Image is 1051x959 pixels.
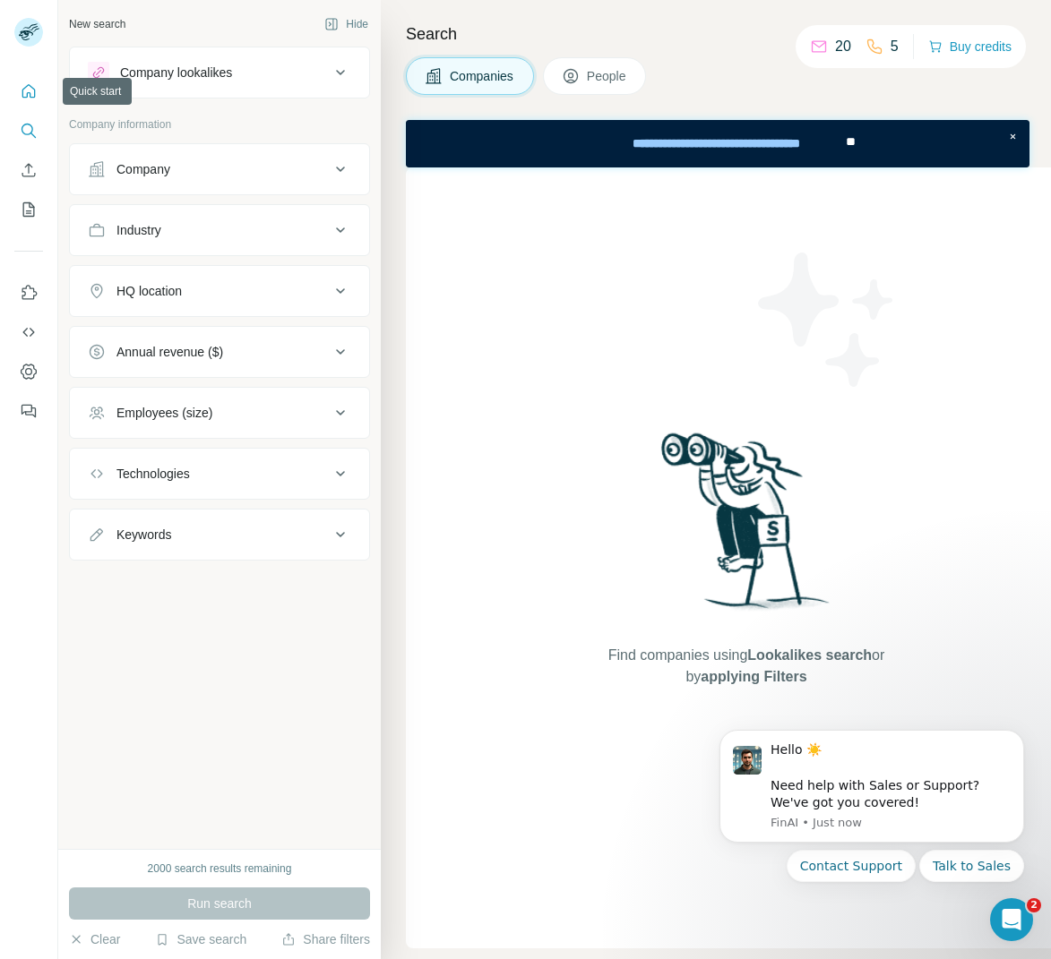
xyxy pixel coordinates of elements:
iframe: Intercom live chat [990,898,1033,941]
span: Lookalikes search [747,647,872,663]
button: Share filters [281,930,370,948]
div: HQ location [116,282,182,300]
button: Keywords [70,513,369,556]
img: Surfe Illustration - Stars [746,239,908,400]
h4: Search [406,21,1029,47]
div: Company lookalikes [120,64,232,81]
button: Clear [69,930,120,948]
button: Use Surfe on LinkedIn [14,277,43,309]
button: Company [70,148,369,191]
div: Company [116,160,170,178]
button: Company lookalikes [70,51,369,94]
button: Enrich CSV [14,154,43,186]
span: Companies [450,67,515,85]
button: Employees (size) [70,391,369,434]
button: Buy credits [928,34,1012,59]
button: Search [14,115,43,147]
div: Employees (size) [116,404,212,422]
div: 2000 search results remaining [148,861,292,877]
div: Annual revenue ($) [116,343,223,361]
p: 20 [835,36,851,57]
button: Quick start [14,75,43,107]
button: My lists [14,193,43,226]
button: HQ location [70,270,369,313]
button: Annual revenue ($) [70,330,369,373]
button: Feedback [14,395,43,427]
button: Use Surfe API [14,316,43,348]
span: 2 [1027,898,1041,912]
div: Technologies [116,465,190,483]
img: Surfe Illustration - Woman searching with binoculars [653,428,840,628]
div: Industry [116,221,161,239]
div: Keywords [116,526,171,544]
p: Company information [69,116,370,133]
button: Industry [70,209,369,252]
button: Hide [312,11,381,38]
span: applying Filters [701,669,806,684]
p: 5 [891,36,899,57]
div: New search [69,16,125,32]
iframe: Banner [406,120,1029,167]
iframe: Intercom notifications message [693,707,1051,950]
span: Find companies using or by [603,645,890,688]
button: Technologies [70,452,369,495]
button: Dashboard [14,355,43,388]
button: Save search [155,930,246,948]
span: People [587,67,628,85]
